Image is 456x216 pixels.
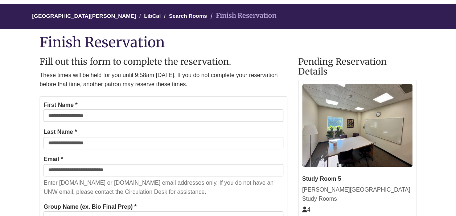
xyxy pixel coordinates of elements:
[144,13,161,19] a: LibCal
[44,100,77,110] label: First Name *
[302,185,412,204] div: [PERSON_NAME][GEOGRAPHIC_DATA] Study Rooms
[209,11,276,21] li: Finish Reservation
[44,178,283,197] p: Enter [DOMAIN_NAME] or [DOMAIN_NAME] email addresses only. If you do not have an UNW email, pleas...
[32,13,136,19] a: [GEOGRAPHIC_DATA][PERSON_NAME]
[40,35,416,50] h1: Finish Reservation
[40,57,287,67] h2: Fill out this form to complete the reservation.
[169,13,207,19] a: Search Rooms
[44,202,136,212] label: Group Name (ex. Bio Final Prep) *
[40,4,416,29] nav: Breadcrumb
[302,84,412,167] img: Study Room 5
[44,127,77,137] label: Last Name *
[302,174,412,184] div: Study Room 5
[302,207,311,213] span: The capacity of this space
[298,57,416,76] h2: Pending Reservation Details
[40,71,287,89] p: These times will be held for you until 9:58am [DATE]. If you do not complete your reservation bef...
[44,155,63,164] label: Email *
